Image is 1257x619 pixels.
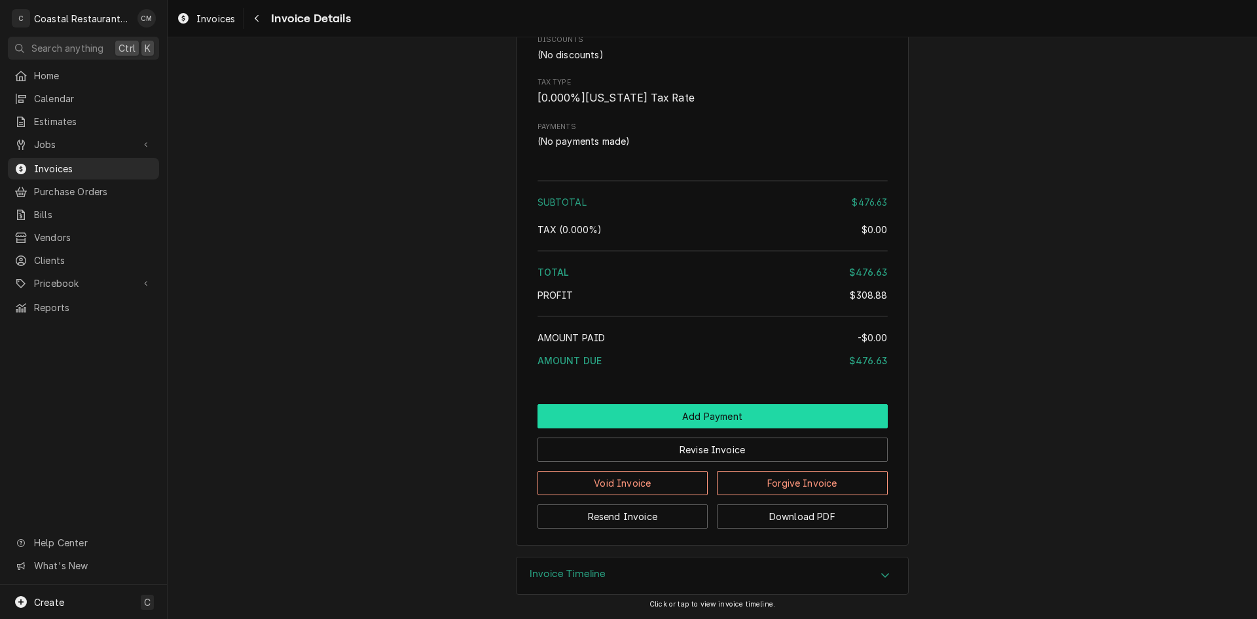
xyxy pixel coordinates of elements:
[8,37,159,60] button: Search anythingCtrlK
[8,65,159,86] a: Home
[858,331,888,345] div: -$0.00
[137,9,156,28] div: CM
[8,134,159,155] a: Go to Jobs
[8,250,159,271] a: Clients
[8,297,159,318] a: Reports
[537,122,888,132] label: Payments
[852,195,887,209] div: $476.63
[34,208,153,221] span: Bills
[537,90,888,106] span: Tax Type
[537,331,888,345] div: Amount Paid
[8,227,159,248] a: Vendors
[34,276,133,290] span: Pricebook
[34,12,130,26] div: Coastal Restaurant Repair
[537,197,587,208] span: Subtotal
[537,77,888,105] div: Tax Type
[537,223,888,236] div: Tax
[537,288,888,302] div: Profit
[537,355,602,366] span: Amount Due
[31,41,103,55] span: Search anything
[537,35,888,45] span: Discounts
[537,471,708,495] button: Void Invoice
[8,158,159,179] a: Invoices
[34,559,151,572] span: What's New
[537,267,570,278] span: Total
[34,162,153,176] span: Invoices
[537,404,888,428] div: Button Group Row
[537,404,888,428] button: Add Payment
[8,204,159,225] a: Bills
[34,138,133,151] span: Jobs
[144,595,151,609] span: C
[34,231,153,244] span: Vendors
[172,8,240,29] a: Invoices
[34,115,153,128] span: Estimates
[537,504,708,529] button: Resend Invoice
[8,111,159,132] a: Estimates
[537,332,606,343] span: Amount Paid
[34,301,153,314] span: Reports
[8,532,159,553] a: Go to Help Center
[537,176,888,377] div: Amount Summary
[145,41,151,55] span: K
[850,288,887,302] div: $308.88
[34,92,153,105] span: Calendar
[118,41,136,55] span: Ctrl
[537,122,888,148] div: Payments
[717,504,888,529] button: Download PDF
[537,290,574,301] span: Profit
[530,568,606,580] h3: Invoice Timeline
[862,223,888,236] div: $0.00
[537,224,602,235] span: Tax ( 0.000% )
[8,555,159,576] a: Go to What's New
[537,438,888,462] button: Revise Invoice
[34,69,153,83] span: Home
[12,9,30,28] div: C
[137,9,156,28] div: Chad McMaster's Avatar
[516,557,909,595] div: Invoice Timeline
[34,253,153,267] span: Clients
[849,265,887,279] div: $476.63
[537,35,888,61] div: Discounts
[537,354,888,367] div: Amount Due
[649,600,775,609] span: Click or tap to view invoice timeline.
[8,181,159,202] a: Purchase Orders
[537,48,888,62] div: Discounts List
[196,12,235,26] span: Invoices
[34,597,64,608] span: Create
[537,265,888,279] div: Total
[267,10,350,28] span: Invoice Details
[34,185,153,198] span: Purchase Orders
[8,88,159,109] a: Calendar
[537,404,888,529] div: Button Group
[246,8,267,29] button: Navigate back
[537,77,888,88] span: Tax Type
[517,557,908,594] button: Accordion Details Expand Trigger
[849,354,887,367] div: $476.63
[34,536,151,550] span: Help Center
[517,557,908,594] div: Accordion Header
[537,92,695,104] span: [ 0.000 %] [US_STATE] Tax Rate
[537,428,888,462] div: Button Group Row
[537,462,888,495] div: Button Group Row
[717,471,888,495] button: Forgive Invoice
[8,272,159,294] a: Go to Pricebook
[537,195,888,209] div: Subtotal
[537,495,888,529] div: Button Group Row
